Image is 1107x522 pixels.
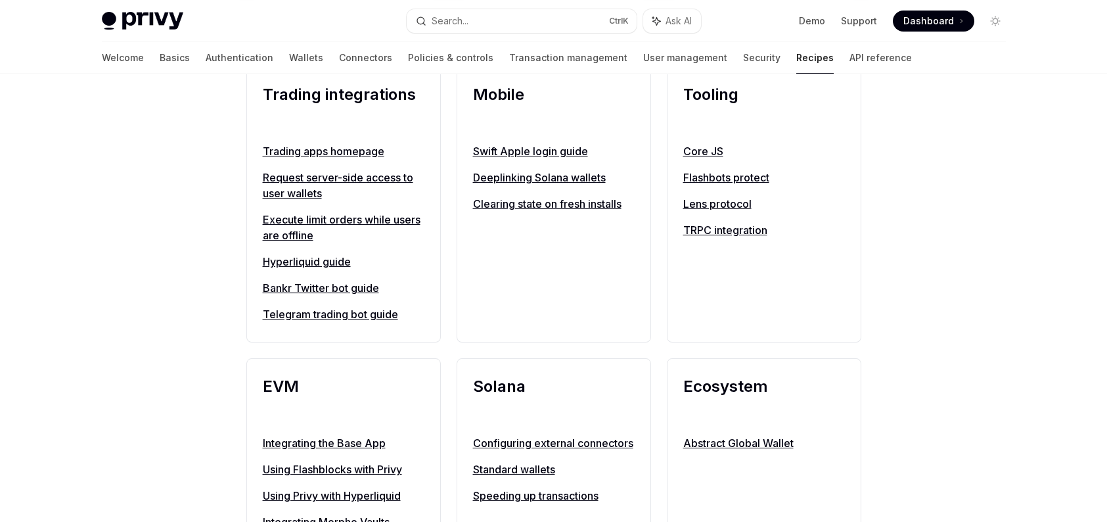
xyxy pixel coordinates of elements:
img: light logo [102,12,183,30]
a: Basics [160,42,190,74]
a: Request server-side access to user wallets [263,170,424,201]
a: User management [643,42,727,74]
a: Speeding up transactions [473,488,635,504]
a: Telegram trading bot guide [263,306,424,322]
a: Standard wallets [473,462,635,477]
a: Integrating the Base App [263,435,424,451]
a: Authentication [206,42,273,74]
span: Ctrl K [609,16,629,26]
a: Trading apps homepage [263,143,424,159]
a: Core JS [683,143,845,159]
a: Hyperliquid guide [263,254,424,270]
a: Clearing state on fresh installs [473,196,635,212]
button: Toggle dark mode [985,11,1006,32]
a: Connectors [339,42,392,74]
a: Using Flashblocks with Privy [263,462,424,477]
a: Abstract Global Wallet [683,435,845,451]
a: Flashbots protect [683,170,845,185]
a: Bankr Twitter bot guide [263,280,424,296]
a: Swift Apple login guide [473,143,635,159]
button: Ask AI [643,9,701,33]
a: Recipes [796,42,834,74]
span: Ask AI [666,14,692,28]
a: Policies & controls [408,42,493,74]
a: Demo [799,14,825,28]
h2: Trading integrations [263,83,424,130]
a: Wallets [289,42,323,74]
a: Support [841,14,877,28]
a: Lens protocol [683,196,845,212]
h2: EVM [263,375,424,422]
a: Welcome [102,42,144,74]
a: Dashboard [893,11,974,32]
a: Configuring external connectors [473,435,635,451]
a: Execute limit orders while users are offline [263,212,424,243]
h2: Mobile [473,83,635,130]
a: Transaction management [509,42,627,74]
button: Search...CtrlK [407,9,637,33]
a: Deeplinking Solana wallets [473,170,635,185]
div: Search... [432,13,468,29]
a: Security [743,42,780,74]
h2: Solana [473,375,635,422]
a: API reference [849,42,912,74]
h2: Tooling [683,83,845,130]
span: Dashboard [903,14,954,28]
a: Using Privy with Hyperliquid [263,488,424,504]
a: TRPC integration [683,222,845,238]
h2: Ecosystem [683,375,845,422]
